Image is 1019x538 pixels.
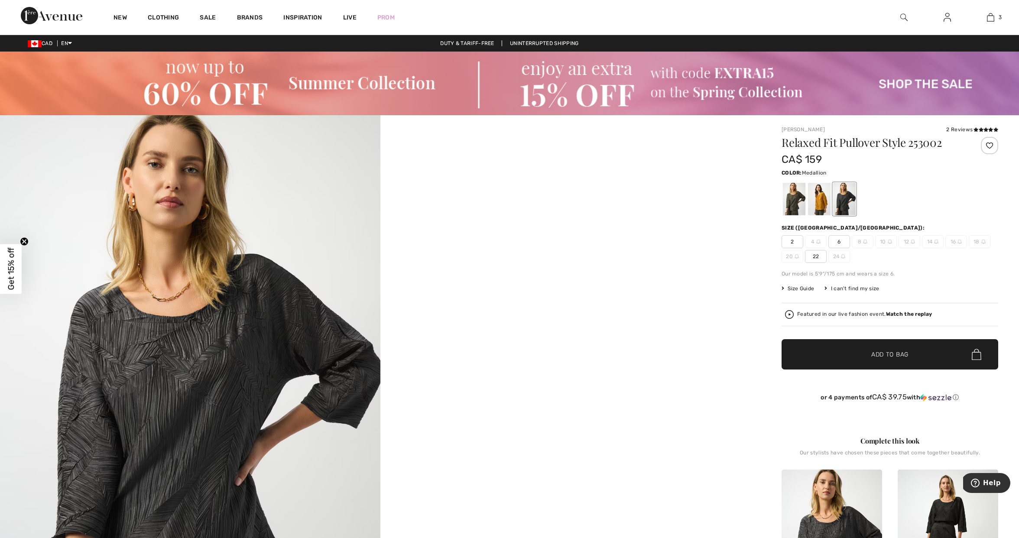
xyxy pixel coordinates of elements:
span: 18 [969,235,990,248]
span: CAD [28,40,56,46]
img: ring-m.svg [934,240,938,244]
div: Black [833,183,856,215]
span: 22 [805,250,827,263]
span: Add to Bag [871,350,909,359]
span: 12 [899,235,920,248]
span: CA$ 39.75 [872,392,907,401]
img: Sezzle [920,394,951,402]
div: Our model is 5'9"/175 cm and wears a size 6. [782,270,998,278]
img: ring-m.svg [816,240,821,244]
img: ring-m.svg [795,254,799,259]
a: Sale [200,14,216,23]
div: or 4 payments ofCA$ 39.75withSezzle Click to learn more about Sezzle [782,393,998,405]
a: Live [343,13,357,22]
span: 20 [782,250,803,263]
span: 16 [945,235,967,248]
span: Size Guide [782,285,814,292]
div: Medallion [808,183,831,215]
img: My Bag [987,12,994,23]
a: [PERSON_NAME] [782,126,825,133]
span: Medallion [802,170,827,176]
span: 6 [828,235,850,248]
iframe: Opens a widget where you can find more information [963,473,1010,495]
span: Get 15% off [6,248,16,290]
img: ring-m.svg [981,240,986,244]
span: 8 [852,235,873,248]
span: 14 [922,235,944,248]
div: I can't find my size [824,285,879,292]
img: ring-m.svg [863,240,867,244]
span: 10 [875,235,897,248]
span: CA$ 159 [782,153,822,165]
a: New [114,14,127,23]
img: ring-m.svg [911,240,915,244]
div: 2 Reviews [946,126,998,133]
span: 3 [999,13,1002,21]
span: 24 [828,250,850,263]
span: Color: [782,170,802,176]
img: ring-m.svg [841,254,845,259]
a: 3 [969,12,1012,23]
span: 4 [805,235,827,248]
div: Featured in our live fashion event. [797,311,932,317]
img: Bag.svg [972,349,981,360]
div: Our stylists have chosen these pieces that come together beautifully. [782,450,998,463]
img: 1ère Avenue [21,7,82,24]
div: Avocado [783,183,805,215]
a: Prom [377,13,395,22]
button: Close teaser [20,237,29,246]
a: Clothing [148,14,179,23]
strong: Watch the replay [886,311,932,317]
img: search the website [900,12,908,23]
button: Add to Bag [782,339,998,369]
img: Canadian Dollar [28,40,42,47]
a: Sign In [937,12,958,23]
video: Your browser does not support the video tag. [380,115,761,305]
img: Watch the replay [785,310,794,319]
span: 2 [782,235,803,248]
div: Size ([GEOGRAPHIC_DATA]/[GEOGRAPHIC_DATA]): [782,224,926,232]
h1: Relaxed Fit Pullover Style 253002 [782,137,962,148]
div: or 4 payments of with [782,393,998,402]
a: Brands [237,14,263,23]
div: Complete this look [782,436,998,446]
span: Inspiration [283,14,322,23]
img: My Info [944,12,951,23]
span: EN [61,40,72,46]
img: ring-m.svg [957,240,962,244]
img: ring-m.svg [888,240,892,244]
